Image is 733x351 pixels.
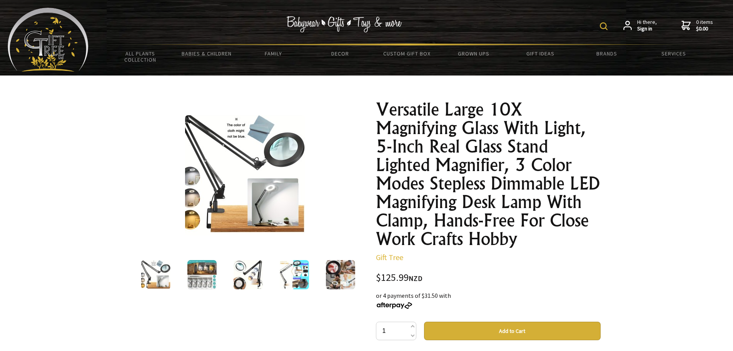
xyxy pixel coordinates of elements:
[507,45,573,62] a: Gift Ideas
[637,19,657,32] span: Hi there,
[174,45,240,62] a: Babies & Children
[326,260,355,289] img: Versatile Large 10X Magnifying Glass With Light, 5-Inch Real Glass Stand Lighted Magnifier, 3 Col...
[440,45,507,62] a: Grown Ups
[574,45,640,62] a: Brands
[141,260,170,289] img: Versatile Large 10X Magnifying Glass With Light, 5-Inch Real Glass Stand Lighted Magnifier, 3 Col...
[623,19,657,32] a: Hi there,Sign in
[187,260,217,289] img: Versatile Large 10X Magnifying Glass With Light, 5-Inch Real Glass Stand Lighted Magnifier, 3 Col...
[696,18,713,32] span: 0 items
[376,252,403,262] a: Gift Tree
[374,45,440,62] a: Custom Gift Box
[696,25,713,32] strong: $0.00
[287,16,402,32] img: Babywear - Gifts - Toys & more
[640,45,707,62] a: Services
[376,100,601,248] h1: Versatile Large 10X Magnifying Glass With Light, 5-Inch Real Glass Stand Lighted Magnifier, 3 Col...
[600,22,608,30] img: product search
[234,260,263,289] img: Versatile Large 10X Magnifying Glass With Light, 5-Inch Real Glass Stand Lighted Magnifier, 3 Col...
[8,8,88,72] img: Babyware - Gifts - Toys and more...
[376,302,413,309] img: Afterpay
[409,274,422,283] span: NZD
[376,291,601,309] div: or 4 payments of $31.50 with
[185,115,305,235] img: Versatile Large 10X Magnifying Glass With Light, 5-Inch Real Glass Stand Lighted Magnifier, 3 Col...
[280,260,309,289] img: Versatile Large 10X Magnifying Glass With Light, 5-Inch Real Glass Stand Lighted Magnifier, 3 Col...
[107,45,174,68] a: All Plants Collection
[376,273,601,283] div: $125.99
[307,45,373,62] a: Decor
[681,19,713,32] a: 0 items$0.00
[424,322,601,340] button: Add to Cart
[240,45,307,62] a: Family
[637,25,657,32] strong: Sign in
